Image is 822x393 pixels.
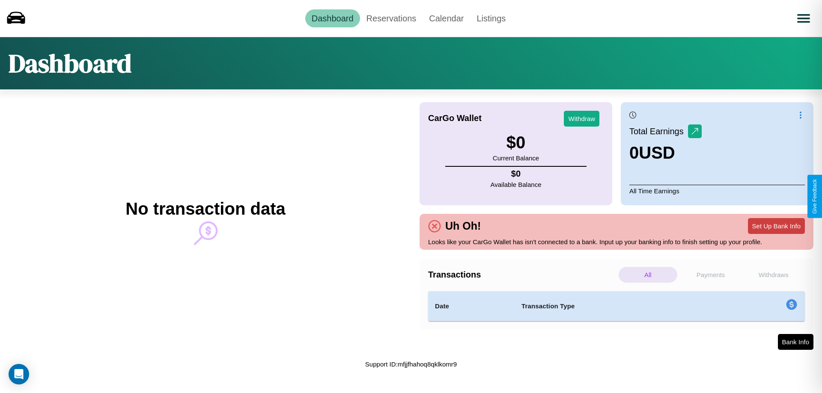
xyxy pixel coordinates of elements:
[564,111,599,127] button: Withdraw
[778,334,813,350] button: Bank Info
[744,267,803,283] p: Withdraws
[682,267,740,283] p: Payments
[493,152,539,164] p: Current Balance
[748,218,805,234] button: Set Up Bank Info
[521,301,716,311] h4: Transaction Type
[9,364,29,384] div: Open Intercom Messenger
[360,9,423,27] a: Reservations
[428,236,805,248] p: Looks like your CarGo Wallet has isn't connected to a bank. Input up your banking info to finish ...
[435,301,508,311] h4: Date
[428,291,805,321] table: simple table
[812,179,818,214] div: Give Feedback
[305,9,360,27] a: Dashboard
[125,199,285,219] h2: No transaction data
[365,358,457,370] p: Support ID: mfjjfhahoq8qklkomr9
[491,169,542,179] h4: $ 0
[792,6,816,30] button: Open menu
[423,9,470,27] a: Calendar
[629,124,688,139] p: Total Earnings
[428,113,482,123] h4: CarGo Wallet
[491,179,542,190] p: Available Balance
[9,46,131,81] h1: Dashboard
[629,143,702,163] h3: 0 USD
[441,220,485,232] h4: Uh Oh!
[629,185,805,197] p: All Time Earnings
[470,9,512,27] a: Listings
[619,267,677,283] p: All
[493,133,539,152] h3: $ 0
[428,270,616,280] h4: Transactions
